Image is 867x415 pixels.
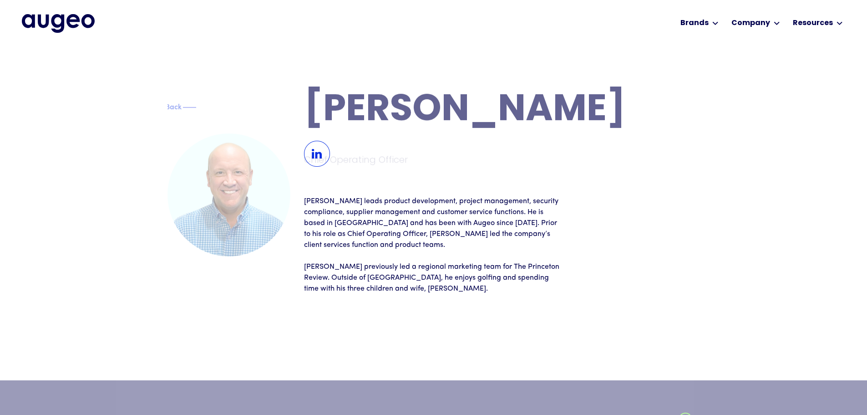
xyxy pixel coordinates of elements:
div: Company [731,18,770,29]
p: [PERSON_NAME] previously led a regional marketing team for The Princeton Review. Outside of [GEOG... [304,261,563,294]
h1: [PERSON_NAME] [304,92,700,129]
img: LinkedIn Icon [304,141,330,167]
img: Augeo's full logo in midnight blue. [22,14,95,32]
p: [PERSON_NAME] leads product development, project management, security compliance, supplier manage... [304,196,563,251]
div: Back [165,100,182,111]
div: Chief Operating Officer [304,153,566,166]
div: Resources [793,18,833,29]
p: ‍ [304,251,563,261]
div: Brands [680,18,709,29]
a: home [22,14,95,32]
a: Blue text arrowBackBlue decorative line [167,102,206,112]
img: Blue decorative line [183,102,196,113]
